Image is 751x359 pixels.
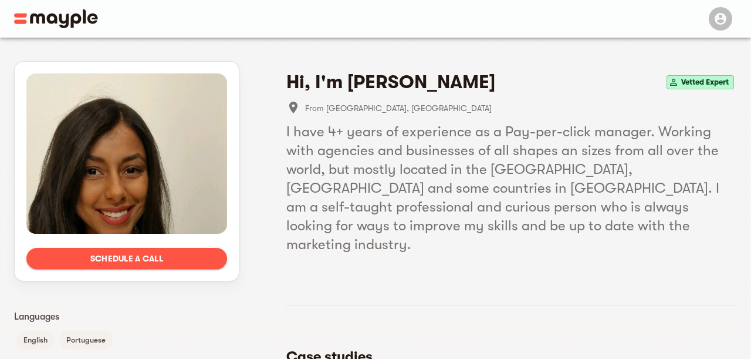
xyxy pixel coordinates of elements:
span: Portuguese [59,333,113,347]
h5: I have 4+ years of experience as a Pay-per-click manager. Working with agencies and businesses of... [286,122,736,254]
span: Menu [702,13,737,22]
span: Schedule a call [36,251,218,266]
span: From [GEOGRAPHIC_DATA], [GEOGRAPHIC_DATA] [305,101,736,115]
img: Main logo [14,9,98,28]
button: Schedule a call [26,248,227,269]
h4: Hi, I'm [PERSON_NAME] [286,71,495,94]
span: English [16,333,55,347]
span: Vetted Expert [676,75,733,89]
p: Languages [14,310,239,324]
